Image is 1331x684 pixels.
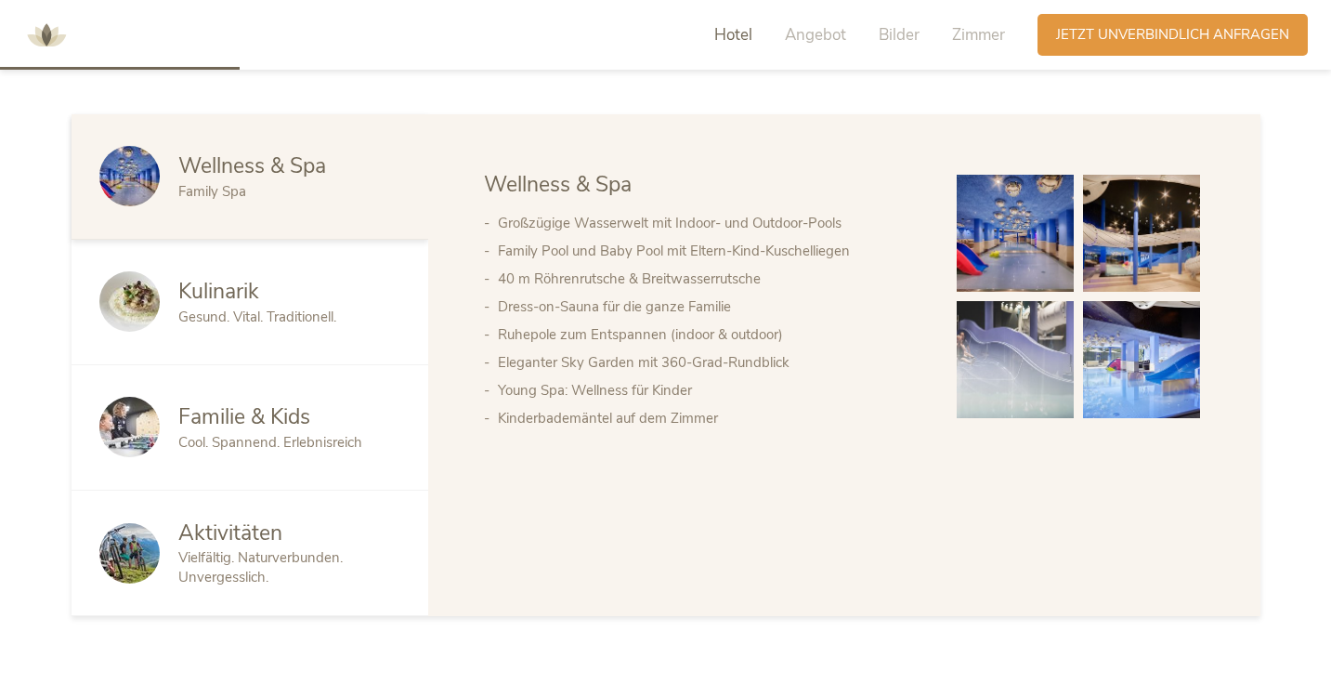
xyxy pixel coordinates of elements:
[178,151,326,180] span: Wellness & Spa
[498,404,920,432] li: Kinderbademäntel auf dem Zimmer
[19,28,74,41] a: AMONTI & LUNARIS Wellnessresort
[714,24,752,46] span: Hotel
[498,265,920,293] li: 40 m Röhrenrutsche & Breitwasserrutsche
[178,519,282,547] span: Aktivitäten
[498,349,920,376] li: Eleganter Sky Garden mit 360-Grad-Rundblick
[178,182,246,201] span: Family Spa
[498,293,920,321] li: Dress-on-Sauna für die ganze Familie
[498,209,920,237] li: Großzügige Wasserwelt mit Indoor- und Outdoor-Pools
[498,376,920,404] li: Young Spa: Wellness für Kinder
[498,321,920,349] li: Ruhepole zum Entspannen (indoor & outdoor)
[178,548,343,586] span: Vielfältig. Naturverbunden. Unvergesslich.
[178,433,362,452] span: Cool. Spannend. Erlebnisreich
[178,308,336,326] span: Gesund. Vital. Traditionell.
[484,170,632,199] span: Wellness & Spa
[178,277,259,306] span: Kulinarik
[952,24,1005,46] span: Zimmer
[879,24,920,46] span: Bilder
[178,402,310,431] span: Familie & Kids
[785,24,846,46] span: Angebot
[19,7,74,63] img: AMONTI & LUNARIS Wellnessresort
[498,237,920,265] li: Family Pool und Baby Pool mit Eltern-Kind-Kuschelliegen
[1056,25,1289,45] span: Jetzt unverbindlich anfragen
